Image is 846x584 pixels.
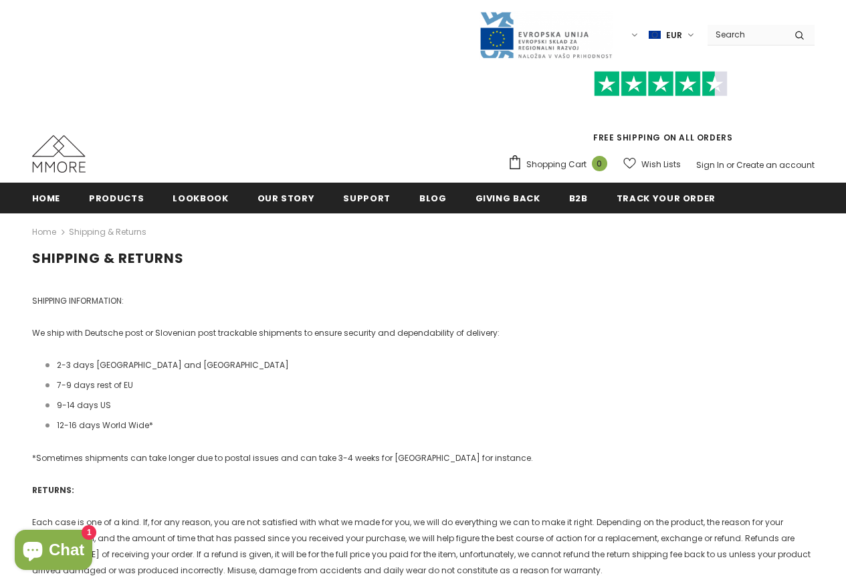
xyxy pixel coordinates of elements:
li: 12-16 days World Wide* [45,417,815,433]
inbox-online-store-chat: Shopify online store chat [11,530,96,573]
span: Lookbook [173,192,228,205]
p: We ship with Deutsche post or Slovenian post trackable shipments to ensure security and dependabi... [32,325,815,341]
span: Giving back [475,192,540,205]
a: support [343,183,391,213]
span: 0 [592,156,607,171]
a: Home [32,224,56,240]
img: MMORE Cases [32,135,86,173]
li: 7-9 days rest of EU [45,377,815,393]
li: 9-14 days US [45,397,815,413]
a: Giving back [475,183,540,213]
a: Wish Lists [623,153,681,176]
a: Track your order [617,183,716,213]
a: Our Story [257,183,315,213]
span: EUR [666,29,682,42]
span: Shopping Cart [526,158,587,171]
p: *Sometimes shipments can take longer due to postal issues and can take 3-4 weeks for [GEOGRAPHIC_... [32,450,815,466]
a: Create an account [736,159,815,171]
p: SHIPPING INFORMATION: [32,293,815,309]
span: Home [32,192,61,205]
span: or [726,159,734,171]
a: Home [32,183,61,213]
a: Shopping Cart 0 [508,155,614,175]
span: Products [89,192,144,205]
strong: RETURNS: [32,484,74,496]
span: FREE SHIPPING ON ALL ORDERS [508,77,815,143]
li: 2-3 days [GEOGRAPHIC_DATA] and [GEOGRAPHIC_DATA] [45,357,815,373]
span: Blog [419,192,447,205]
span: Wish Lists [641,158,681,171]
a: Lookbook [173,183,228,213]
span: Our Story [257,192,315,205]
span: Shipping & Returns [69,224,146,240]
img: Javni Razpis [479,11,613,60]
a: B2B [569,183,588,213]
a: Javni Razpis [479,29,613,40]
a: Sign In [696,159,724,171]
input: Search Site [708,25,784,44]
span: B2B [569,192,588,205]
p: Each case is one of a kind. If, for any reason, you are not satisfied with what we made for you, ... [32,514,815,579]
img: Trust Pilot Stars [594,71,728,97]
a: Blog [419,183,447,213]
iframe: Customer reviews powered by Trustpilot [508,96,815,131]
span: Shipping & Returns [32,249,184,268]
a: Products [89,183,144,213]
span: support [343,192,391,205]
span: Track your order [617,192,716,205]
